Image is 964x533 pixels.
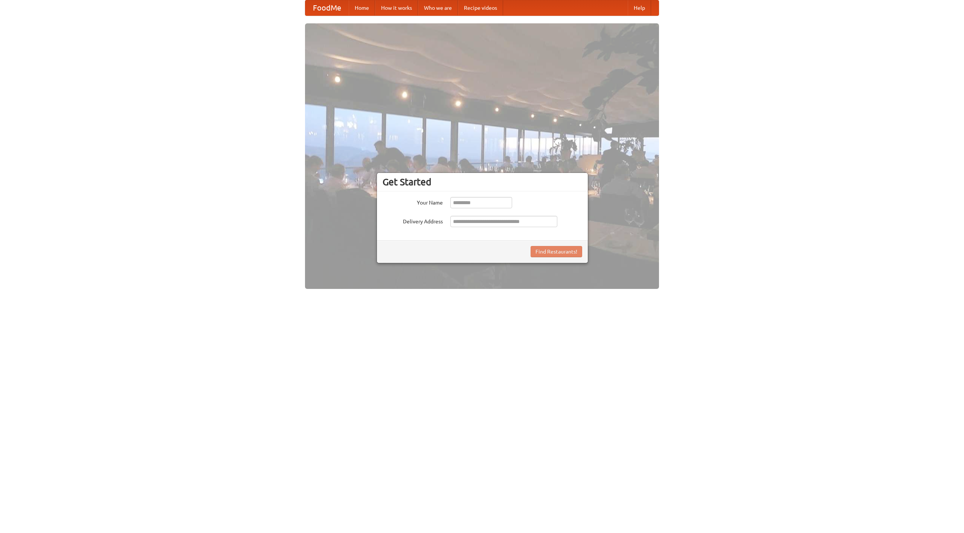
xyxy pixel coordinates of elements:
a: Help [628,0,651,15]
a: Who we are [418,0,458,15]
a: Recipe videos [458,0,503,15]
h3: Get Started [383,176,582,188]
a: Home [349,0,375,15]
button: Find Restaurants! [531,246,582,257]
a: How it works [375,0,418,15]
label: Your Name [383,197,443,206]
a: FoodMe [305,0,349,15]
label: Delivery Address [383,216,443,225]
